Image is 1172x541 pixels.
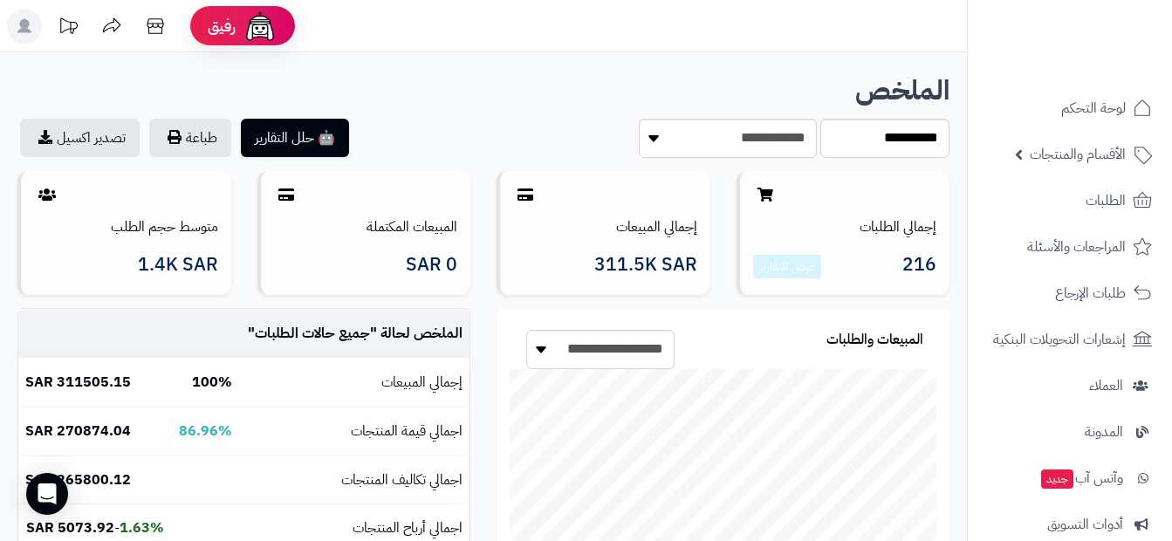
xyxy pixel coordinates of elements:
[1027,235,1126,259] span: المراجعات والأسئلة
[192,372,232,393] b: 100%
[826,332,923,348] h3: المبيعات والطلبات
[759,257,815,276] a: عرض التقارير
[978,87,1162,129] a: لوحة التحكم
[1030,142,1126,167] span: الأقسام والمنتجات
[1061,96,1126,120] span: لوحة التحكم
[1086,188,1126,213] span: الطلبات
[860,216,936,237] a: إجمالي الطلبات
[978,226,1162,268] a: المراجعات والأسئلة
[255,323,370,344] span: جميع حالات الطلبات
[20,119,140,157] a: تصدير اكسيل
[855,70,949,111] b: الملخص
[239,456,469,504] td: اجمالي تكاليف المنتجات
[978,365,1162,407] a: العملاء
[149,119,231,157] button: طباعة
[179,421,232,442] b: 86.96%
[25,421,131,442] b: 270874.04 SAR
[46,9,90,48] a: تحديثات المنصة
[120,517,164,538] b: 1.63%
[978,457,1162,499] a: وآتس آبجديد
[902,255,936,279] span: 216
[993,327,1126,352] span: إشعارات التحويلات البنكية
[241,119,349,157] button: 🤖 حلل التقارير
[208,16,236,37] span: رفيق
[367,216,457,237] a: المبيعات المكتملة
[1085,420,1123,444] span: المدونة
[1039,466,1123,490] span: وآتس آب
[25,372,131,393] b: 311505.15 SAR
[239,310,469,358] td: الملخص لحالة " "
[26,473,68,515] div: Open Intercom Messenger
[978,318,1162,360] a: إشعارات التحويلات البنكية
[594,255,697,275] span: 311.5K SAR
[978,411,1162,453] a: المدونة
[239,359,469,407] td: إجمالي المبيعات
[25,469,131,490] b: 265800.12 SAR
[406,255,457,275] span: 0 SAR
[616,216,697,237] a: إجمالي المبيعات
[239,407,469,455] td: اجمالي قيمة المنتجات
[1041,469,1073,489] span: جديد
[978,180,1162,222] a: الطلبات
[1047,512,1123,537] span: أدوات التسويق
[1089,373,1123,398] span: العملاء
[26,517,114,538] b: 5073.92 SAR
[978,272,1162,314] a: طلبات الإرجاع
[111,216,218,237] a: متوسط حجم الطلب
[138,255,218,275] span: 1.4K SAR
[243,9,278,44] img: ai-face.png
[1055,281,1126,305] span: طلبات الإرجاع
